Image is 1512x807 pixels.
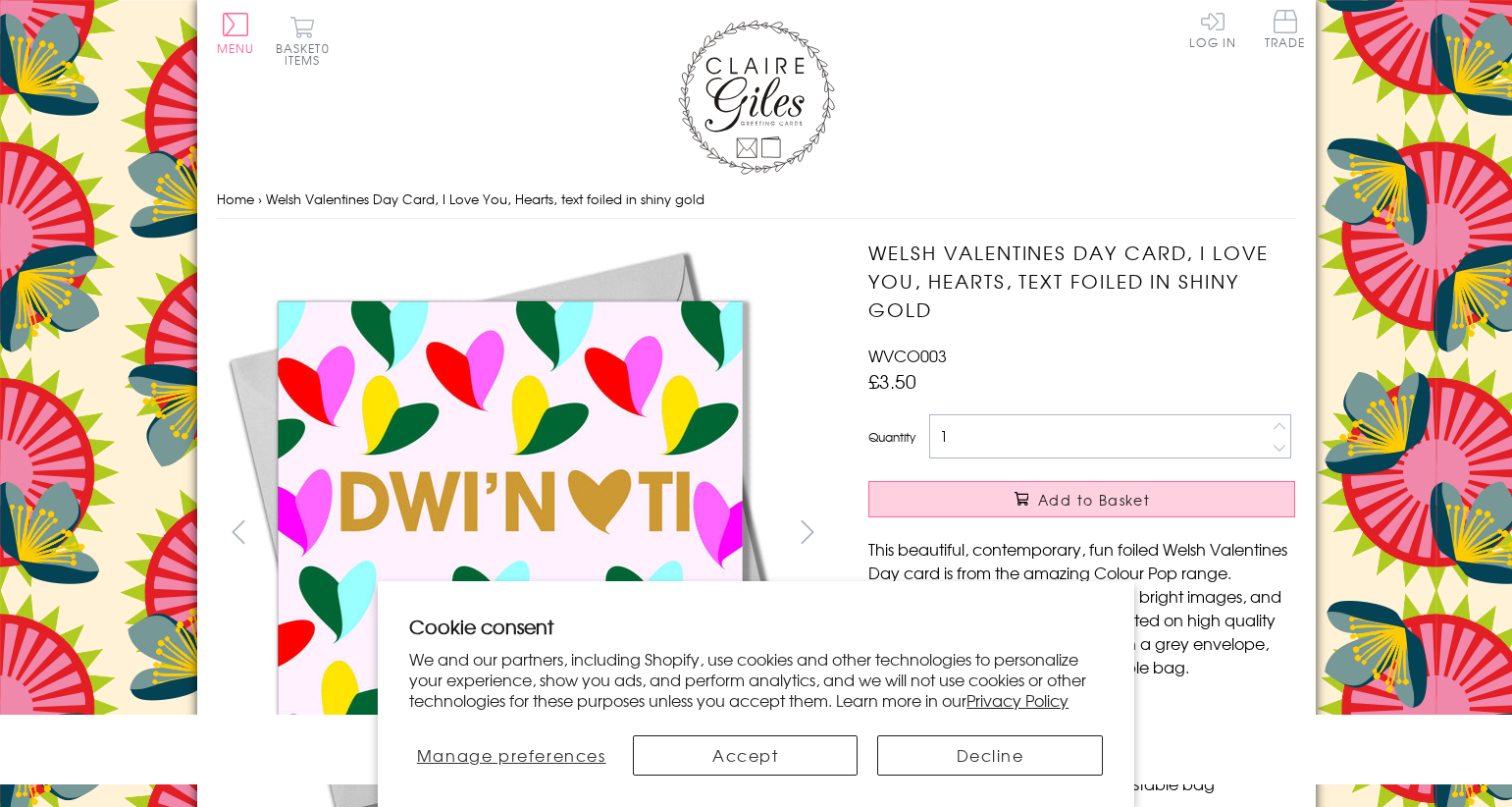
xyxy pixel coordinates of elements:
h2: Cookie consent [409,613,1103,640]
p: We and our partners, including Shopify, use cookies and other technologies to personalize your ex... [409,649,1103,710]
a: Trade [1265,10,1306,52]
button: Menu [217,13,255,54]
a: Home [217,189,254,208]
nav: breadcrumbs [217,180,1296,220]
span: £3.50 [868,367,916,395]
img: Claire Giles Greetings Cards [678,20,835,175]
button: Accept [633,735,858,776]
h1: Welsh Valentines Day Card, I Love You, Hearts, text foiled in shiny gold [868,239,1295,323]
span: Add to Basket [1038,490,1150,510]
span: WVCO003 [868,344,947,367]
button: Basket0 items [276,16,330,66]
a: Log In [1189,10,1236,48]
span: Menu [217,39,255,57]
button: Decline [877,735,1102,776]
button: Add to Basket [868,481,1295,517]
button: next [785,510,829,554]
span: Welsh Valentines Day Card, I Love You, Hearts, text foiled in shiny gold [266,189,704,208]
span: 0 items [285,39,330,69]
span: Manage preferences [417,743,606,767]
button: prev [217,510,261,554]
label: Quantity [868,428,915,446]
a: Privacy Policy [966,688,1069,712]
span: Trade [1265,10,1306,48]
button: Manage preferences [409,735,613,776]
p: This beautiful, contemporary, fun foiled Welsh Valentines Day card is from the amazing Colour Pop... [868,537,1295,678]
span: › [258,189,262,208]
